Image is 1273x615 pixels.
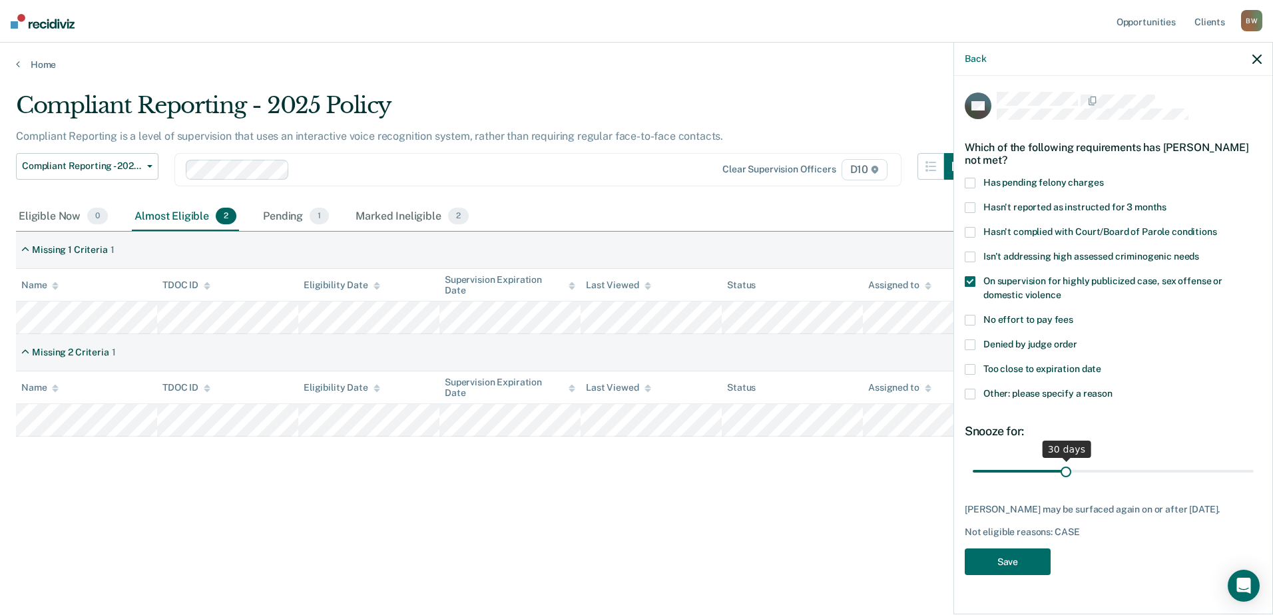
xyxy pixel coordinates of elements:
[727,382,756,393] div: Status
[965,424,1262,439] div: Snooze for:
[983,251,1199,262] span: Isn't addressing high assessed criminogenic needs
[586,280,650,291] div: Last Viewed
[111,244,115,256] div: 1
[983,177,1103,188] span: Has pending felony charges
[722,164,836,175] div: Clear supervision officers
[353,202,471,232] div: Marked Ineligible
[983,388,1113,399] span: Other: please specify a reason
[965,526,1262,538] div: Not eligible reasons: CASE
[965,548,1051,576] button: Save
[727,280,756,291] div: Status
[983,363,1101,374] span: Too close to expiration date
[304,382,380,393] div: Eligibility Date
[22,160,142,172] span: Compliant Reporting - 2025 Policy
[983,226,1217,237] span: Hasn't complied with Court/Board of Parole conditions
[586,382,650,393] div: Last Viewed
[16,130,723,142] p: Compliant Reporting is a level of supervision that uses an interactive voice recognition system, ...
[965,53,986,65] button: Back
[132,202,239,232] div: Almost Eligible
[310,208,329,225] span: 1
[1228,570,1260,602] div: Open Intercom Messenger
[112,347,116,358] div: 1
[16,59,1257,71] a: Home
[162,280,210,291] div: TDOC ID
[1043,441,1091,458] div: 30 days
[1241,10,1262,31] div: B W
[16,92,971,130] div: Compliant Reporting - 2025 Policy
[983,276,1222,300] span: On supervision for highly publicized case, sex offense or domestic violence
[445,274,575,297] div: Supervision Expiration Date
[21,280,59,291] div: Name
[216,208,236,225] span: 2
[965,130,1262,177] div: Which of the following requirements has [PERSON_NAME] not met?
[448,208,469,225] span: 2
[162,382,210,393] div: TDOC ID
[32,244,107,256] div: Missing 1 Criteria
[260,202,332,232] div: Pending
[11,14,75,29] img: Recidiviz
[304,280,380,291] div: Eligibility Date
[21,382,59,393] div: Name
[965,504,1262,515] div: [PERSON_NAME] may be surfaced again on or after [DATE].
[87,208,108,225] span: 0
[868,280,931,291] div: Assigned to
[868,382,931,393] div: Assigned to
[983,202,1166,212] span: Hasn't reported as instructed for 3 months
[445,377,575,399] div: Supervision Expiration Date
[32,347,109,358] div: Missing 2 Criteria
[983,314,1073,325] span: No effort to pay fees
[983,339,1077,349] span: Denied by judge order
[842,159,888,180] span: D10
[16,202,111,232] div: Eligible Now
